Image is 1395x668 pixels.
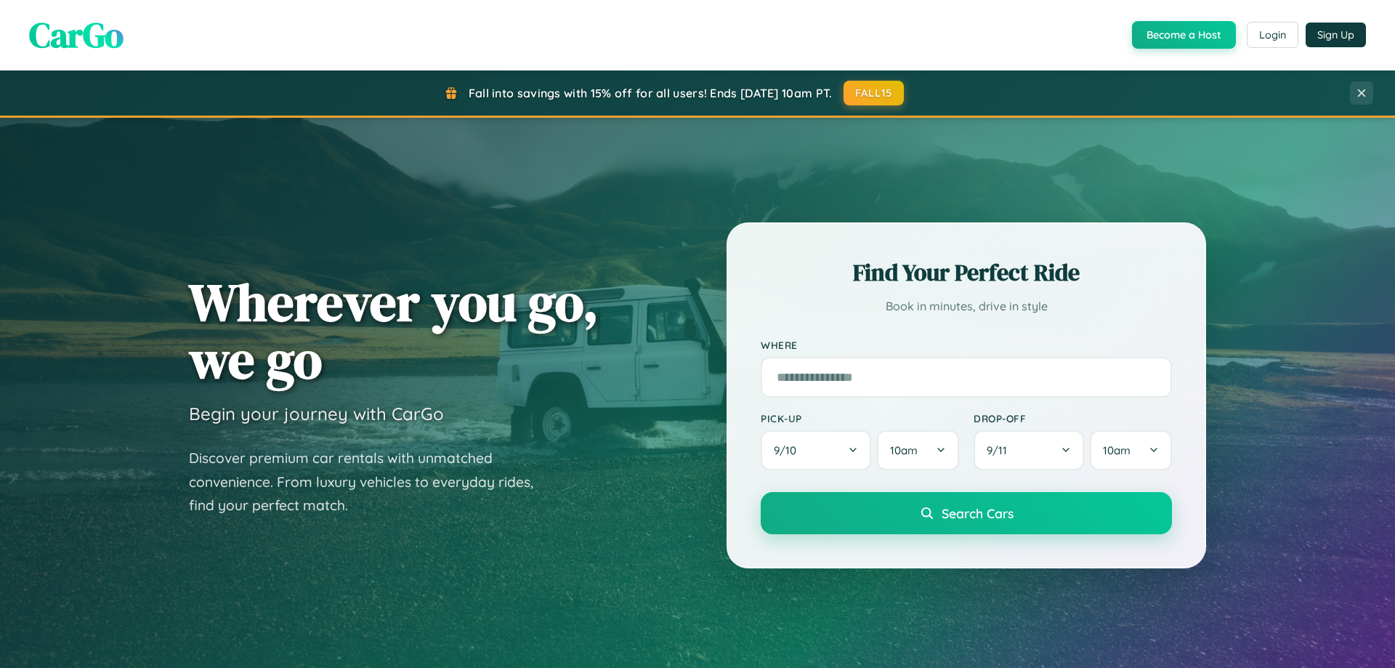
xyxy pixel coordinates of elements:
[29,11,124,59] span: CarGo
[1306,23,1366,47] button: Sign Up
[761,492,1172,534] button: Search Cars
[189,403,444,424] h3: Begin your journey with CarGo
[761,296,1172,317] p: Book in minutes, drive in style
[761,430,871,470] button: 9/10
[1103,443,1131,457] span: 10am
[189,273,599,388] h1: Wherever you go, we go
[761,339,1172,351] label: Where
[761,257,1172,289] h2: Find Your Perfect Ride
[844,81,905,105] button: FALL15
[774,443,804,457] span: 9 / 10
[1090,430,1172,470] button: 10am
[189,446,552,518] p: Discover premium car rentals with unmatched convenience. From luxury vehicles to everyday rides, ...
[974,412,1172,424] label: Drop-off
[1132,21,1236,49] button: Become a Host
[761,412,959,424] label: Pick-up
[469,86,833,100] span: Fall into savings with 15% off for all users! Ends [DATE] 10am PT.
[974,430,1084,470] button: 9/11
[942,505,1014,521] span: Search Cars
[890,443,918,457] span: 10am
[1247,22,1298,48] button: Login
[877,430,959,470] button: 10am
[987,443,1014,457] span: 9 / 11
